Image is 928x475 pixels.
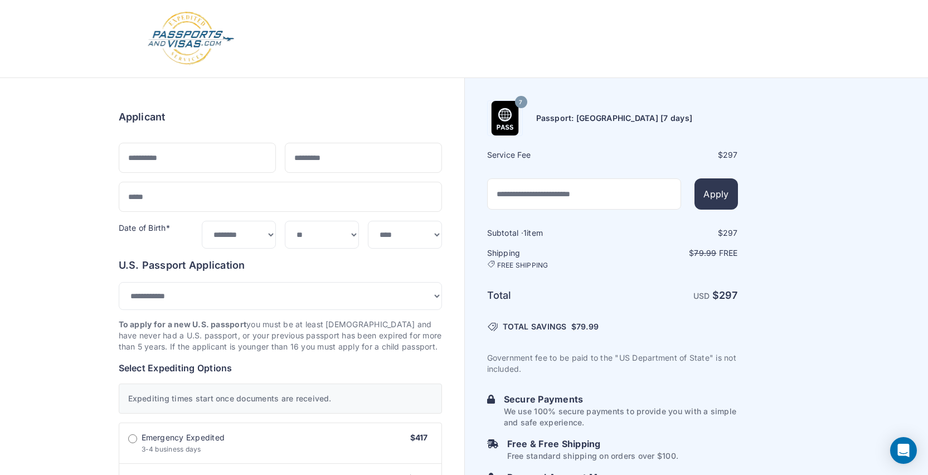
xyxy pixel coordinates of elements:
[147,11,235,66] img: Logo
[719,289,738,301] span: 297
[614,227,738,239] div: $
[119,223,170,232] label: Date of Birth*
[487,352,738,375] p: Government fee to be paid to the "US Department of State" is not included.
[723,150,738,159] span: 297
[142,445,201,453] span: 3-4 business days
[487,248,611,270] h6: Shipping
[487,227,611,239] h6: Subtotal · item
[119,258,442,273] h6: U.S. Passport Application
[142,432,225,443] span: Emergency Expedited
[487,288,611,303] h6: Total
[119,361,442,375] h6: Select Expediting Options
[507,450,678,462] p: Free standard shipping on orders over $100.
[890,437,917,464] div: Open Intercom Messenger
[504,406,738,428] p: We use 100% secure payments to provide you with a simple and safe experience.
[119,319,442,352] p: you must be at least [DEMOGRAPHIC_DATA] and have never had a U.S. passport, or your previous pass...
[507,437,678,450] h6: Free & Free Shipping
[519,95,522,110] span: 7
[719,248,738,258] span: Free
[571,321,599,332] span: $
[694,248,716,258] span: 79.99
[503,321,567,332] span: TOTAL SAVINGS
[487,149,611,161] h6: Service Fee
[523,228,527,237] span: 1
[119,319,247,329] strong: To apply for a new U.S. passport
[119,384,442,414] div: Expediting times start once documents are received.
[614,149,738,161] div: $
[614,248,738,259] p: $
[410,433,428,442] span: $417
[119,109,166,125] h6: Applicant
[488,101,522,135] img: Product Name
[694,178,737,210] button: Apply
[504,392,738,406] h6: Secure Payments
[723,228,738,237] span: 297
[693,291,710,300] span: USD
[576,322,599,331] span: 79.99
[712,289,738,301] strong: $
[497,261,548,270] span: FREE SHIPPING
[536,113,693,124] h6: Passport: [GEOGRAPHIC_DATA] [7 days]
